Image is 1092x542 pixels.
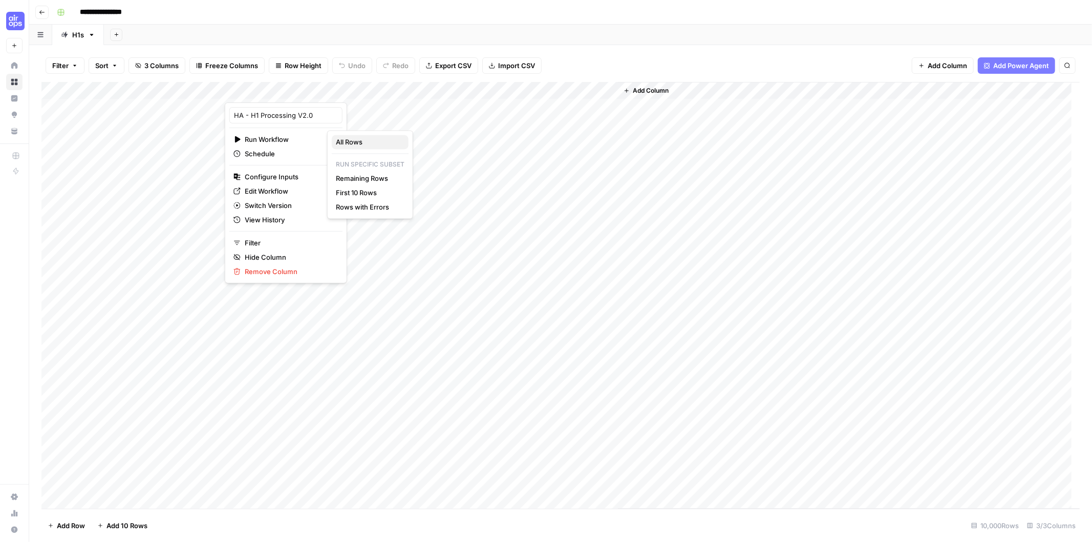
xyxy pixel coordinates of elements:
span: Add Column [633,86,669,95]
p: Run Specific Subset [332,158,409,171]
span: Rows with Errors [336,202,400,212]
span: Run Workflow [245,134,324,144]
span: First 10 Rows [336,187,400,198]
span: Remaining Rows [336,173,400,183]
button: Add Column [619,84,673,97]
span: All Rows [336,137,400,147]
